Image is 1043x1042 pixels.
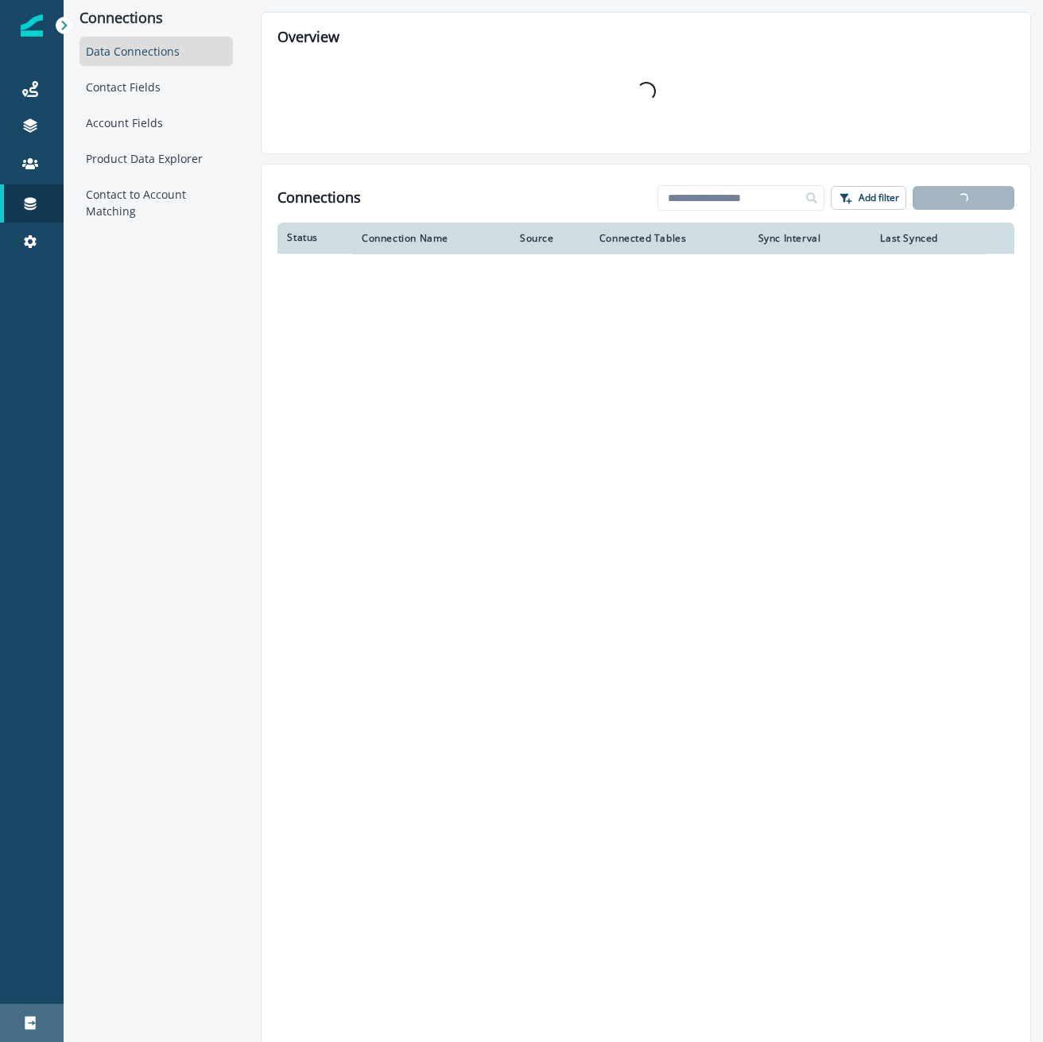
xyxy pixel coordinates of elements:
[859,192,899,203] p: Add filter
[831,186,906,210] button: Add filter
[79,72,233,102] div: Contact Fields
[520,232,580,245] div: Source
[287,231,343,244] div: Status
[362,232,501,245] div: Connection Name
[79,180,233,226] div: Contact to Account Matching
[79,10,233,27] p: Connections
[277,189,361,207] h1: Connections
[21,14,43,37] img: Inflection
[758,232,862,245] div: Sync Interval
[880,232,976,245] div: Last Synced
[79,144,233,173] div: Product Data Explorer
[599,232,739,245] div: Connected Tables
[277,29,1014,46] h2: Overview
[79,108,233,138] div: Account Fields
[79,37,233,66] div: Data Connections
